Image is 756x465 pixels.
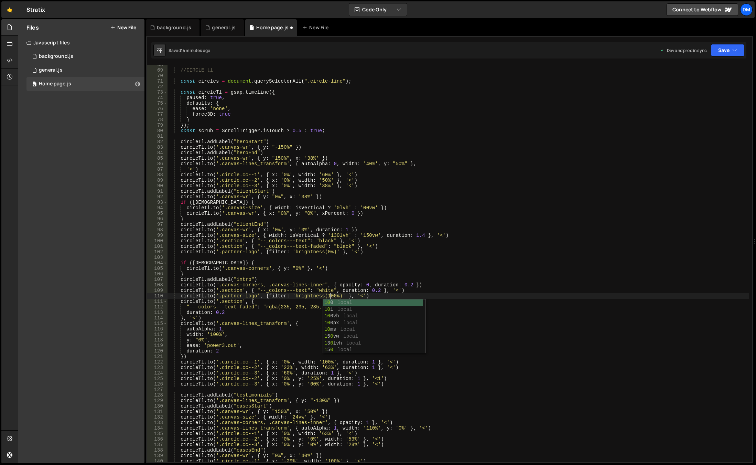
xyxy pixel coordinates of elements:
[147,95,168,101] div: 74
[660,47,707,53] div: Dev and prod in sync
[349,3,407,16] button: Code Only
[147,145,168,150] div: 83
[147,326,168,332] div: 116
[18,36,144,50] div: Javascript files
[302,24,331,31] div: New File
[147,387,168,392] div: 127
[147,370,168,376] div: 124
[147,62,168,67] div: 68
[147,381,168,387] div: 126
[147,172,168,178] div: 88
[147,277,168,282] div: 107
[147,78,168,84] div: 71
[147,134,168,139] div: 81
[147,414,168,420] div: 132
[147,288,168,293] div: 109
[147,139,168,145] div: 82
[147,211,168,216] div: 95
[147,101,168,106] div: 75
[147,117,168,123] div: 78
[147,442,168,447] div: 137
[147,194,168,200] div: 92
[169,47,210,53] div: Saved
[147,249,168,255] div: 102
[147,293,168,299] div: 110
[711,44,744,56] button: Save
[147,123,168,128] div: 79
[256,24,289,31] div: Home page.js
[26,77,144,91] div: 16575/45977.js
[147,200,168,205] div: 93
[147,233,168,238] div: 99
[110,25,136,30] button: New File
[147,392,168,398] div: 128
[157,24,191,31] div: background.js
[26,50,144,63] div: 16575/45066.js
[147,420,168,425] div: 133
[147,282,168,288] div: 108
[147,167,168,172] div: 87
[147,89,168,95] div: 73
[147,354,168,359] div: 121
[39,81,71,87] div: Home page.js
[147,178,168,183] div: 89
[147,128,168,134] div: 80
[147,343,168,348] div: 119
[147,447,168,453] div: 138
[147,205,168,211] div: 94
[147,271,168,277] div: 106
[32,82,36,87] span: 0
[147,260,168,266] div: 104
[147,304,168,310] div: 112
[147,458,168,464] div: 140
[147,216,168,222] div: 96
[147,376,168,381] div: 125
[147,365,168,370] div: 123
[147,398,168,403] div: 129
[147,67,168,73] div: 69
[26,6,45,14] div: Stratix
[147,332,168,337] div: 117
[667,3,738,16] a: Connect to Webflow
[147,73,168,78] div: 70
[147,409,168,414] div: 131
[147,431,168,436] div: 135
[181,47,210,53] div: 14 minutes ago
[147,310,168,315] div: 113
[147,227,168,233] div: 98
[26,24,39,31] h2: Files
[147,403,168,409] div: 130
[147,436,168,442] div: 136
[147,244,168,249] div: 101
[147,425,168,431] div: 134
[147,299,168,304] div: 111
[147,315,168,321] div: 114
[147,255,168,260] div: 103
[147,84,168,89] div: 72
[740,3,753,16] a: Dm
[26,63,144,77] div: 16575/45802.js
[147,348,168,354] div: 120
[147,321,168,326] div: 115
[147,222,168,227] div: 97
[147,150,168,156] div: 84
[147,453,168,458] div: 139
[147,266,168,271] div: 105
[147,238,168,244] div: 100
[39,67,63,73] div: general.js
[147,156,168,161] div: 85
[147,183,168,189] div: 90
[147,161,168,167] div: 86
[147,359,168,365] div: 122
[147,337,168,343] div: 118
[39,53,73,60] div: background.js
[147,112,168,117] div: 77
[147,189,168,194] div: 91
[147,106,168,112] div: 76
[1,1,18,18] a: 🤙
[212,24,236,31] div: general.js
